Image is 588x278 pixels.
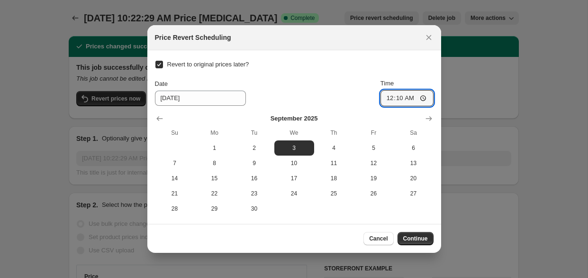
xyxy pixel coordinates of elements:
button: Tuesday September 9 2025 [235,156,274,171]
span: 23 [238,190,271,197]
span: 14 [159,175,191,182]
button: Continue [398,232,434,245]
span: 15 [199,175,231,182]
button: Cancel [363,232,393,245]
button: Thursday September 18 2025 [314,171,354,186]
button: Saturday September 13 2025 [394,156,434,171]
button: Tuesday September 23 2025 [235,186,274,201]
span: Fr [358,129,390,137]
th: Tuesday [235,125,274,140]
button: Saturday September 6 2025 [394,140,434,156]
span: Revert to original prices later? [167,61,249,68]
button: Monday September 8 2025 [195,156,235,171]
button: Friday September 12 2025 [354,156,394,171]
th: Saturday [394,125,434,140]
button: Monday September 15 2025 [195,171,235,186]
button: Sunday September 21 2025 [155,186,195,201]
button: Thursday September 25 2025 [314,186,354,201]
th: Wednesday [274,125,314,140]
span: 27 [398,190,430,197]
span: Date [155,80,168,87]
span: Time [380,80,394,87]
button: Tuesday September 16 2025 [235,171,274,186]
span: 4 [318,144,350,152]
span: 30 [238,205,271,213]
span: Continue [403,235,428,242]
button: Sunday September 14 2025 [155,171,195,186]
button: Tuesday September 2 2025 [235,140,274,156]
span: 29 [199,205,231,213]
span: 6 [398,144,430,152]
span: 16 [238,175,271,182]
span: 10 [278,159,310,167]
button: Show previous month, August 2025 [153,112,166,125]
span: 12 [358,159,390,167]
button: Saturday September 27 2025 [394,186,434,201]
span: 21 [159,190,191,197]
button: Friday September 5 2025 [354,140,394,156]
button: Thursday September 4 2025 [314,140,354,156]
button: Wednesday September 10 2025 [274,156,314,171]
span: 22 [199,190,231,197]
span: 20 [398,175,430,182]
th: Monday [195,125,235,140]
span: 26 [358,190,390,197]
span: 13 [398,159,430,167]
span: 18 [318,175,350,182]
button: Wednesday September 17 2025 [274,171,314,186]
button: Sunday September 28 2025 [155,201,195,216]
span: 25 [318,190,350,197]
button: Wednesday September 24 2025 [274,186,314,201]
button: Sunday September 7 2025 [155,156,195,171]
span: 7 [159,159,191,167]
span: Cancel [369,235,388,242]
button: Close [422,31,435,44]
button: Friday September 26 2025 [354,186,394,201]
input: 12:00 [380,90,434,106]
button: Monday September 22 2025 [195,186,235,201]
span: Su [159,129,191,137]
span: 3 [278,144,310,152]
span: Th [318,129,350,137]
span: 17 [278,175,310,182]
th: Thursday [314,125,354,140]
span: 24 [278,190,310,197]
span: 19 [358,175,390,182]
button: Tuesday September 30 2025 [235,201,274,216]
th: Sunday [155,125,195,140]
button: Monday September 29 2025 [195,201,235,216]
h2: Price Revert Scheduling [155,33,231,42]
span: 1 [199,144,231,152]
button: Saturday September 20 2025 [394,171,434,186]
span: Mo [199,129,231,137]
button: Show next month, October 2025 [422,112,435,125]
input: 8/19/2025 [155,91,246,106]
span: 5 [358,144,390,152]
button: Thursday September 11 2025 [314,156,354,171]
span: 2 [238,144,271,152]
span: 28 [159,205,191,213]
span: Tu [238,129,271,137]
button: Wednesday September 3 2025 [274,140,314,156]
span: 9 [238,159,271,167]
span: 8 [199,159,231,167]
th: Friday [354,125,394,140]
span: We [278,129,310,137]
span: 11 [318,159,350,167]
button: Friday September 19 2025 [354,171,394,186]
button: Monday September 1 2025 [195,140,235,156]
span: Sa [398,129,430,137]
